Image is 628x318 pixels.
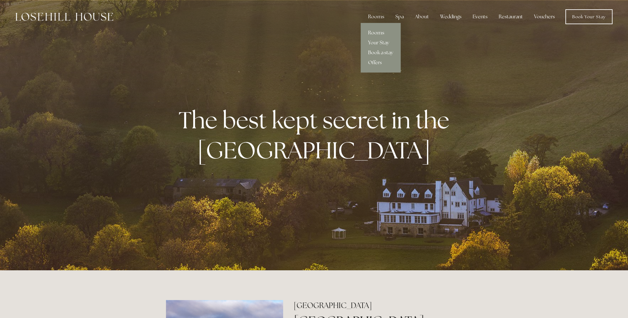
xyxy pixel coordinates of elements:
div: About [410,11,434,23]
a: Book a stay [361,48,401,58]
div: Spa [390,11,409,23]
img: Losehill House [16,13,113,21]
a: Your Stay [361,38,401,48]
div: Events [468,11,492,23]
div: Rooms [363,11,389,23]
a: Book Your Stay [565,9,612,24]
div: Weddings [435,11,466,23]
a: Rooms [361,28,401,38]
a: Offers [361,58,401,68]
h2: [GEOGRAPHIC_DATA] [294,300,462,311]
a: Vouchers [529,11,560,23]
div: Restaurant [494,11,528,23]
strong: The best kept secret in the [GEOGRAPHIC_DATA] [179,105,454,166]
